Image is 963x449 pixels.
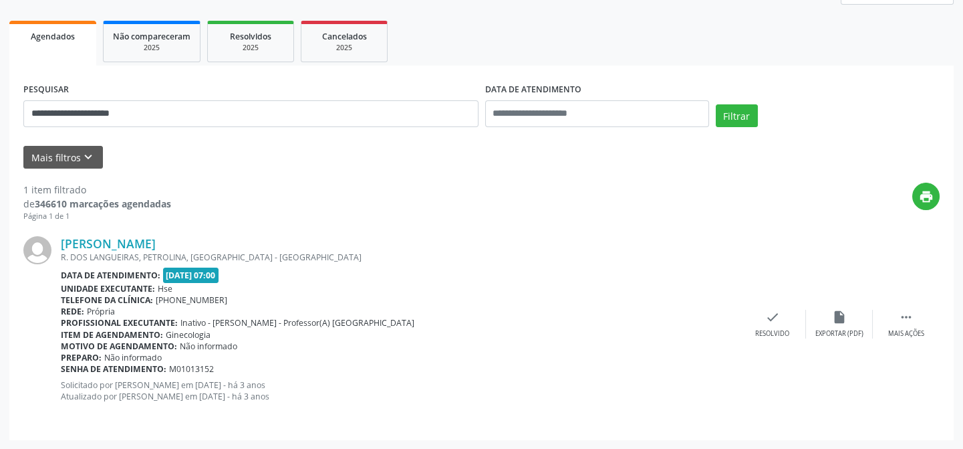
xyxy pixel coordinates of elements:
[169,363,214,375] span: M01013152
[888,329,924,339] div: Mais ações
[815,329,863,339] div: Exportar (PDF)
[61,329,163,341] b: Item de agendamento:
[180,341,237,352] span: Não informado
[61,341,177,352] b: Motivo de agendamento:
[61,317,178,329] b: Profissional executante:
[23,211,171,222] div: Página 1 de 1
[217,43,284,53] div: 2025
[61,252,739,263] div: R. DOS LANGUEIRAS, PETROLINA, [GEOGRAPHIC_DATA] - [GEOGRAPHIC_DATA]
[81,150,96,165] i: keyboard_arrow_down
[166,329,211,341] span: Ginecologia
[230,31,271,42] span: Resolvidos
[23,80,69,100] label: PESQUISAR
[61,270,160,281] b: Data de atendimento:
[61,306,84,317] b: Rede:
[61,294,153,306] b: Telefone da clínica:
[61,363,166,375] b: Senha de atendimento:
[322,31,367,42] span: Cancelados
[755,329,789,339] div: Resolvido
[23,197,171,211] div: de
[158,283,172,294] span: Hse
[912,183,940,210] button: print
[61,352,102,363] b: Preparo:
[113,31,190,42] span: Não compareceram
[104,352,162,363] span: Não informado
[180,317,414,329] span: Inativo - [PERSON_NAME] - Professor(A) [GEOGRAPHIC_DATA]
[61,236,156,251] a: [PERSON_NAME]
[163,268,219,283] span: [DATE] 07:00
[156,294,227,306] span: [PHONE_NUMBER]
[919,189,934,204] i: print
[61,379,739,402] p: Solicitado por [PERSON_NAME] em [DATE] - há 3 anos Atualizado por [PERSON_NAME] em [DATE] - há 3 ...
[832,310,847,325] i: insert_drive_file
[716,104,758,127] button: Filtrar
[113,43,190,53] div: 2025
[765,310,780,325] i: check
[485,80,581,100] label: DATA DE ATENDIMENTO
[311,43,378,53] div: 2025
[61,283,155,294] b: Unidade executante:
[35,197,171,210] strong: 346610 marcações agendadas
[899,310,914,325] i: 
[23,236,51,264] img: img
[87,306,115,317] span: Própria
[31,31,75,42] span: Agendados
[23,146,103,169] button: Mais filtroskeyboard_arrow_down
[23,183,171,197] div: 1 item filtrado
